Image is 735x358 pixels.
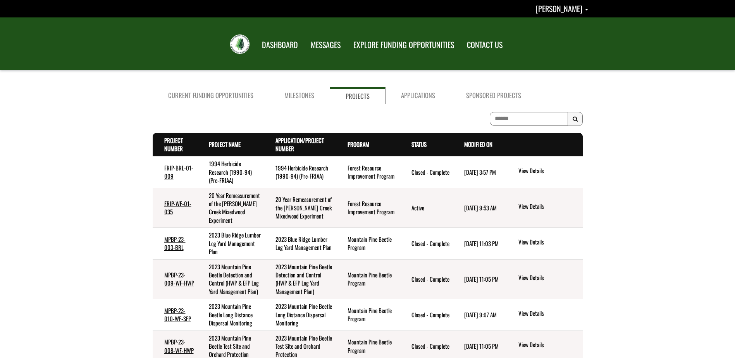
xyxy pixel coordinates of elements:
[153,299,197,330] td: MPBP-23-010-WF-SFP
[400,156,453,188] td: Closed - Complete
[164,164,193,180] a: FRIP-BRL-01-009
[336,228,400,259] td: Mountain Pine Beetle Program
[275,136,324,153] a: Application/Project Number
[336,188,400,228] td: Forest Resource Improvement Program
[264,299,336,330] td: 2023 Mountain Pine Beetle Long Distance Dispersal Monitoring
[264,259,336,299] td: 2023 Mountain Pine Beetle Detection and Control (HWP & EFP Log Yard Management Plan)
[164,270,194,287] a: MPBP-23-009-WF-HWP
[506,259,582,299] td: action menu
[269,87,330,104] a: Milestones
[506,133,582,156] th: Actions
[506,228,582,259] td: action menu
[453,299,506,330] td: 5/6/2024 9:07 AM
[305,35,346,55] a: MESSAGES
[336,156,400,188] td: Forest Resource Improvement Program
[451,87,537,104] a: Sponsored Projects
[453,259,506,299] td: 6/13/2024 11:05 PM
[453,156,506,188] td: 9/2/2024 3:57 PM
[336,299,400,330] td: Mountain Pine Beetle Program
[518,202,579,212] a: View details
[464,168,496,176] time: [DATE] 3:57 PM
[164,199,191,216] a: FRIP-WF-01-035
[453,228,506,259] td: 6/13/2024 11:03 PM
[264,228,336,259] td: 2023 Blue Ridge Lumber Log Yard Management Plan
[330,87,386,104] a: Projects
[197,299,264,330] td: 2023 Mountain Pine Beetle Long Distance Dispersal Monitoring
[197,156,264,188] td: 1994 Herbicide Research (1990-94) (Pre-FRIAA)
[256,35,304,55] a: DASHBOARD
[464,203,497,212] time: [DATE] 9:53 AM
[264,156,336,188] td: 1994 Herbicide Research (1990-94) (Pre-FRIAA)
[506,156,582,188] td: action menu
[535,3,582,14] span: [PERSON_NAME]
[518,238,579,247] a: View details
[230,34,250,54] img: FRIAA Submissions Portal
[153,156,197,188] td: FRIP-BRL-01-009
[518,309,579,318] a: View details
[197,228,264,259] td: 2023 Blue Ridge Lumber Log Yard Management Plan
[461,35,508,55] a: CONTACT US
[336,259,400,299] td: Mountain Pine Beetle Program
[506,299,582,330] td: action menu
[518,341,579,350] a: View details
[400,299,453,330] td: Closed - Complete
[164,337,194,354] a: MPBP-23-008-WF-HWP
[164,235,186,251] a: MPBP-23-003-BRL
[153,87,269,104] a: Current Funding Opportunities
[464,239,499,248] time: [DATE] 11:03 PM
[153,259,197,299] td: MPBP-23-009-WF-HWP
[464,342,499,350] time: [DATE] 11:05 PM
[568,112,583,126] button: Search Results
[518,274,579,283] a: View details
[197,259,264,299] td: 2023 Mountain Pine Beetle Detection and Control (HWP & EFP Log Yard Management Plan)
[153,188,197,228] td: FRIP-WF-01-035
[400,228,453,259] td: Closed - Complete
[506,188,582,228] td: action menu
[209,140,241,148] a: Project Name
[164,136,183,153] a: Project Number
[464,275,499,283] time: [DATE] 11:05 PM
[453,188,506,228] td: 5/15/2025 9:53 AM
[411,140,427,148] a: Status
[255,33,508,55] nav: Main Navigation
[164,306,191,323] a: MPBP-23-010-WF-SFP
[197,188,264,228] td: 20 Year Remeasurement of the Judy Creek Mixedwood Experiment
[386,87,451,104] a: Applications
[348,35,460,55] a: EXPLORE FUNDING OPPORTUNITIES
[400,188,453,228] td: Active
[464,140,492,148] a: Modified On
[264,188,336,228] td: 20 Year Remeasurement of the Judy Creek Mixedwood Experiment
[153,228,197,259] td: MPBP-23-003-BRL
[464,310,497,319] time: [DATE] 9:07 AM
[535,3,588,14] a: Nicole Marburg
[400,259,453,299] td: Closed - Complete
[518,167,579,176] a: View details
[348,140,369,148] a: Program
